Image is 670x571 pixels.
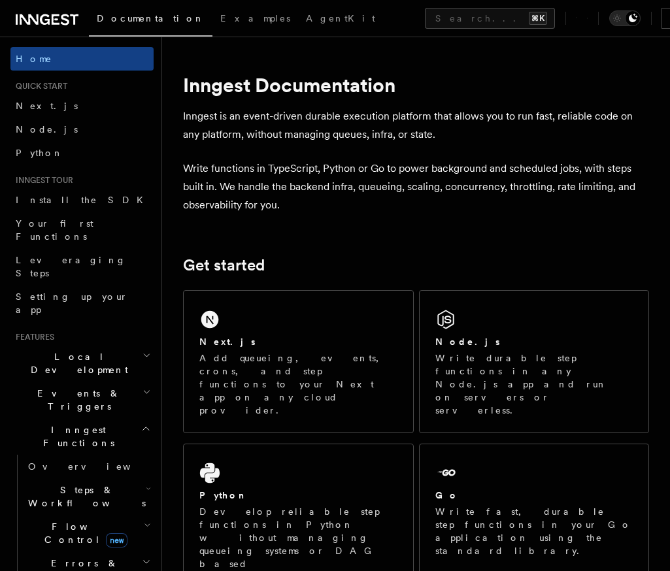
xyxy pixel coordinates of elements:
a: Home [10,47,154,71]
span: Next.js [16,101,78,111]
span: Python [16,148,63,158]
a: Node.js [10,118,154,141]
button: Local Development [10,345,154,382]
span: Node.js [16,124,78,135]
button: Flow Controlnew [23,515,154,551]
span: Leveraging Steps [16,255,126,278]
a: Next.js [10,94,154,118]
a: Next.jsAdd queueing, events, crons, and step functions to your Next app on any cloud provider. [183,290,414,433]
button: Events & Triggers [10,382,154,418]
h1: Inngest Documentation [183,73,649,97]
span: Setting up your app [16,291,128,315]
a: AgentKit [298,4,383,35]
span: Inngest tour [10,175,73,186]
kbd: ⌘K [529,12,547,25]
span: Quick start [10,81,67,91]
span: new [106,533,127,547]
span: Flow Control [23,520,144,546]
a: Examples [212,4,298,35]
button: Toggle dark mode [609,10,641,26]
span: Overview [28,461,163,472]
span: Features [10,332,54,342]
span: Steps & Workflows [23,483,146,510]
span: Documentation [97,13,205,24]
a: Documentation [89,4,212,37]
span: Home [16,52,52,65]
button: Steps & Workflows [23,478,154,515]
span: Events & Triggers [10,387,142,413]
span: Install the SDK [16,195,151,205]
span: Inngest Functions [10,423,141,449]
p: Inngest is an event-driven durable execution platform that allows you to run fast, reliable code ... [183,107,649,144]
a: Overview [23,455,154,478]
span: Your first Functions [16,218,93,242]
p: Add queueing, events, crons, and step functions to your Next app on any cloud provider. [199,351,397,417]
h2: Go [435,489,459,502]
h2: Node.js [435,335,500,348]
a: Get started [183,256,265,274]
p: Write durable step functions in any Node.js app and run on servers or serverless. [435,351,633,417]
h2: Python [199,489,248,502]
span: Examples [220,13,290,24]
a: Setting up your app [10,285,154,321]
button: Search...⌘K [425,8,555,29]
button: Inngest Functions [10,418,154,455]
a: Your first Functions [10,212,154,248]
h2: Next.js [199,335,256,348]
span: Local Development [10,350,142,376]
a: Leveraging Steps [10,248,154,285]
span: AgentKit [306,13,375,24]
p: Write functions in TypeScript, Python or Go to power background and scheduled jobs, with steps bu... [183,159,649,214]
a: Install the SDK [10,188,154,212]
a: Node.jsWrite durable step functions in any Node.js app and run on servers or serverless. [419,290,650,433]
a: Python [10,141,154,165]
p: Write fast, durable step functions in your Go application using the standard library. [435,505,633,557]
